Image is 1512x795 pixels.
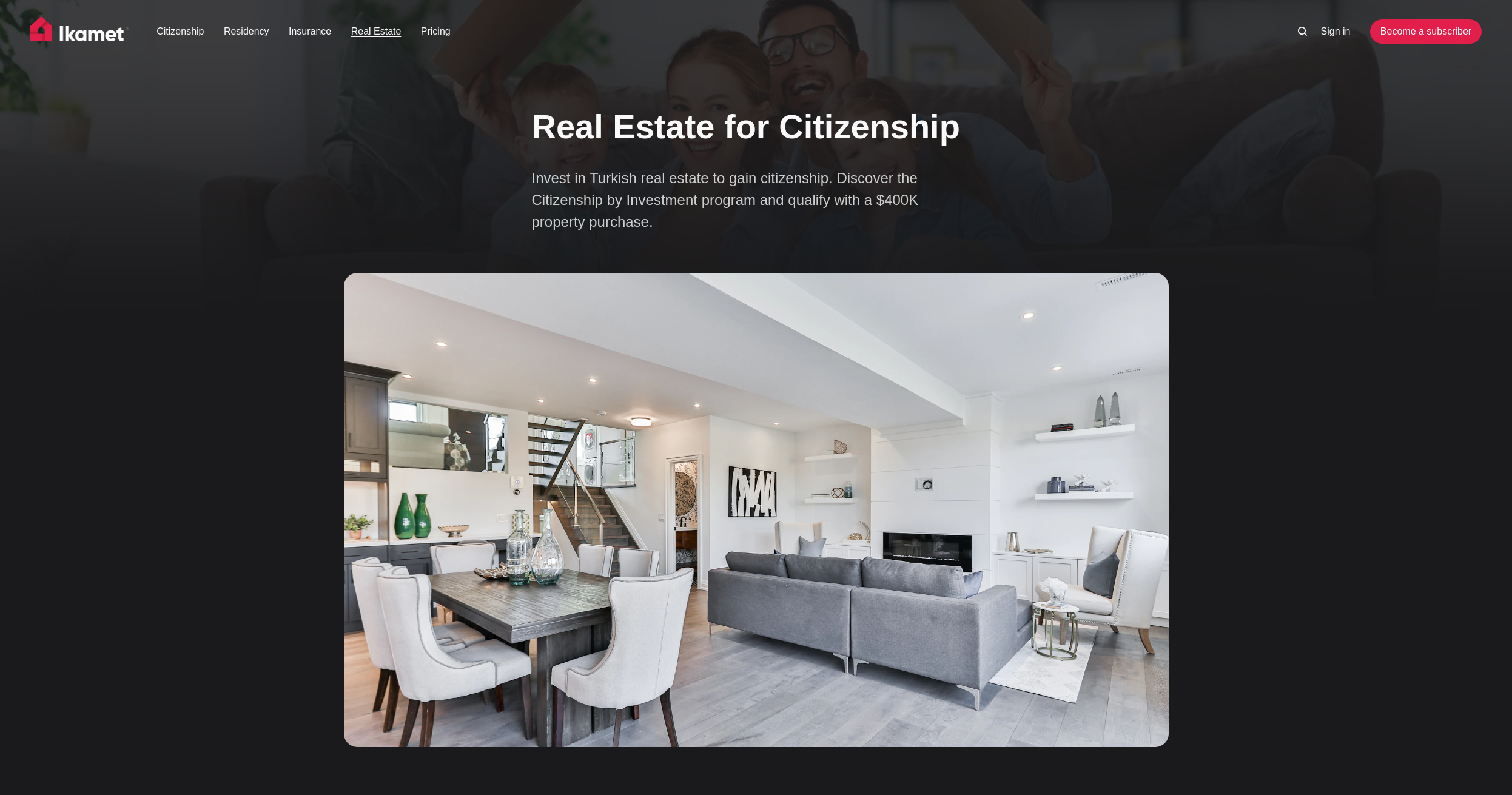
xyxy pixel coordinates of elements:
img: Ikamet home [30,16,130,47]
a: Pricing [421,24,451,39]
img: kitchen living room rich furniture [344,273,1169,747]
a: Real Estate [351,24,402,39]
a: Sign in [1321,24,1351,39]
h1: Real Estate for Citizenship [532,106,981,147]
a: Become a subscriber [1370,19,1482,44]
a: Citizenship [156,24,204,39]
p: Invest in Turkish real estate to gain citizenship. Discover the Citizenship by Investment program... [532,167,956,233]
a: Residency [224,24,269,39]
a: Insurance [289,24,331,39]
